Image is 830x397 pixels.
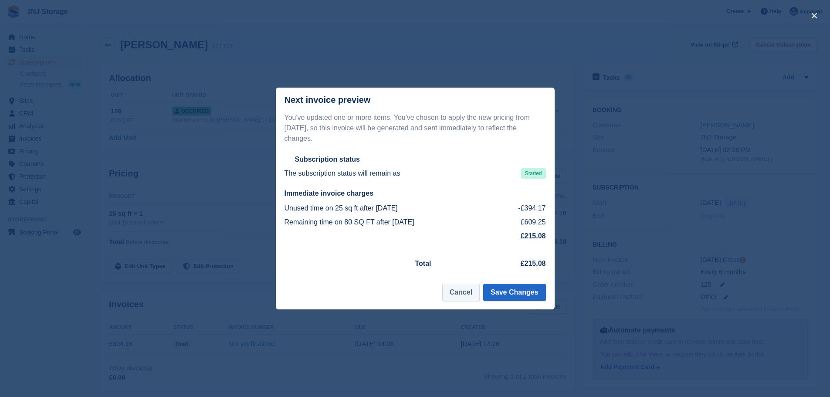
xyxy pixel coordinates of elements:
[415,260,431,267] strong: Total
[295,155,360,164] h2: Subscription status
[521,232,546,240] strong: £215.08
[500,201,546,215] td: -£394.17
[285,201,500,215] td: Unused time on 25 sq ft after [DATE]
[285,112,546,144] p: You've updated one or more items. You've chosen to apply the new pricing from [DATE], so this inv...
[500,215,546,229] td: £609.25
[285,215,500,229] td: Remaining time on 80 SQ FT after [DATE]
[807,9,821,23] button: close
[285,189,546,198] h2: Immediate invoice charges
[483,284,545,301] button: Save Changes
[285,95,371,105] p: Next invoice preview
[521,260,546,267] strong: £215.08
[285,168,400,179] p: The subscription status will remain as
[521,168,546,179] span: Started
[442,284,480,301] button: Cancel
